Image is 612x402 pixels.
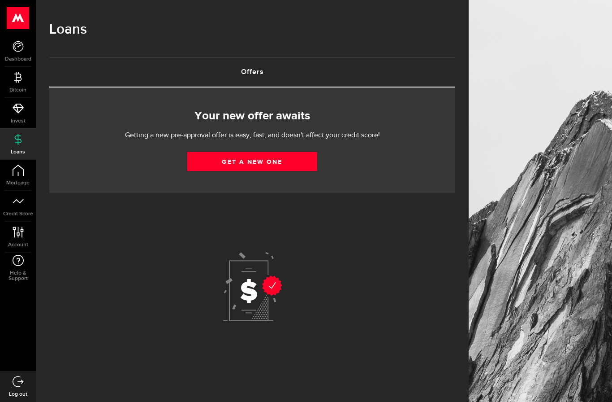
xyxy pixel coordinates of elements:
h2: Your new offer awaits [63,107,442,126]
a: Offers [49,58,455,87]
p: Getting a new pre-approval offer is easy, fast, and doesn't affect your credit score! [98,130,407,141]
ul: Tabs Navigation [49,57,455,87]
h1: Loans [49,18,455,41]
a: Get a new one [187,152,317,171]
iframe: LiveChat chat widget [574,364,612,402]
